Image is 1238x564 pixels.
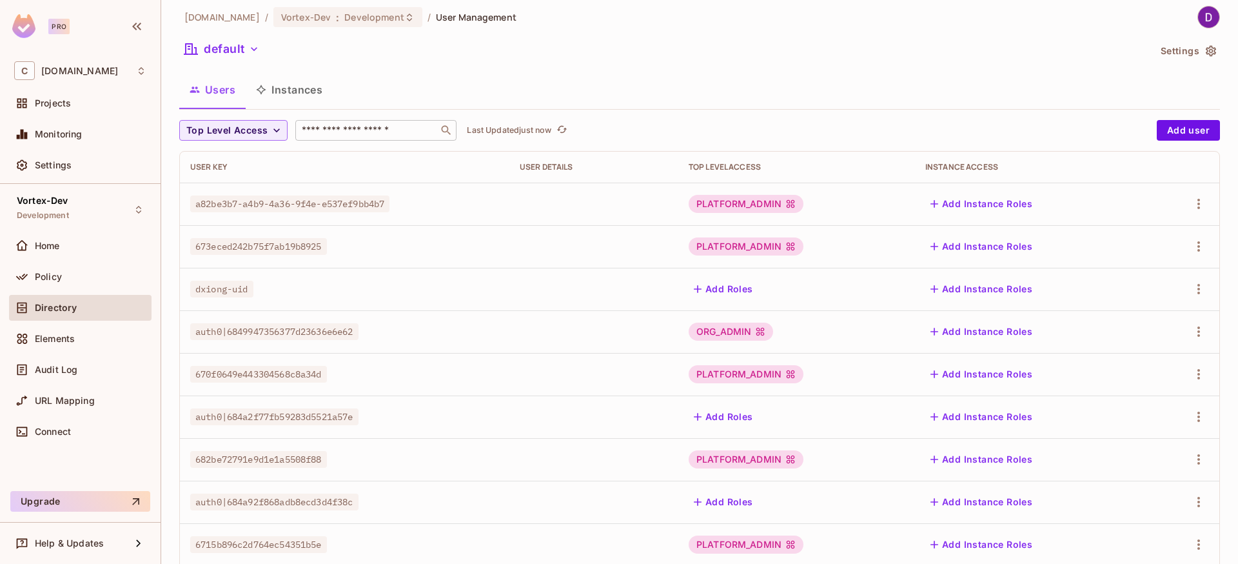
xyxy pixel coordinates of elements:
[35,129,83,139] span: Monitoring
[190,536,327,553] span: 6715b896c2d764ec54351b5e
[35,334,75,344] span: Elements
[925,194,1037,214] button: Add Instance Roles
[179,39,264,59] button: default
[35,396,95,406] span: URL Mapping
[265,11,268,23] li: /
[1157,120,1220,141] button: Add user
[556,124,567,137] span: refresh
[925,279,1037,299] button: Add Instance Roles
[925,162,1137,172] div: Instance Access
[689,162,905,172] div: Top Level Access
[689,407,758,427] button: Add Roles
[925,364,1037,385] button: Add Instance Roles
[48,19,70,34] div: Pro
[35,303,77,313] span: Directory
[1155,41,1220,61] button: Settings
[14,61,35,80] span: C
[179,120,288,141] button: Top Level Access
[689,323,773,341] div: ORG_ADMIN
[35,98,71,108] span: Projects
[190,494,359,510] span: auth0|684a92f868adb8ecd3d4f38c
[925,321,1037,342] button: Add Instance Roles
[190,408,359,425] span: auth0|684a2f77fb59283d5521a57e
[17,210,69,221] span: Development
[344,11,404,23] span: Development
[35,365,77,375] span: Audit Log
[17,196,68,206] span: Vortex-Dev
[551,123,569,138] span: Click to refresh data
[186,123,268,139] span: Top Level Access
[436,11,516,23] span: User Management
[925,407,1037,427] button: Add Instance Roles
[35,538,104,549] span: Help & Updates
[925,534,1037,555] button: Add Instance Roles
[190,196,389,212] span: a82be3b7-a4b9-4a36-9f4e-e537ef9bb4b7
[335,12,340,23] span: :
[689,195,803,213] div: PLATFORM_ADMIN
[520,162,668,172] div: User Details
[190,238,327,255] span: 673eced242b75f7ab19b8925
[246,74,333,106] button: Instances
[427,11,431,23] li: /
[190,281,253,297] span: dxiong-uid
[41,66,118,76] span: Workspace: consoleconnect.com
[35,272,62,282] span: Policy
[689,279,758,299] button: Add Roles
[467,125,551,136] p: Last Updated just now
[190,323,359,340] span: auth0|6849947356377d23636e6e62
[12,14,35,38] img: SReyMgAAAABJRU5ErkJggg==
[689,365,803,383] div: PLATFORM_ADMIN
[35,160,72,170] span: Settings
[179,74,246,106] button: Users
[190,366,327,383] span: 670f0649e443304568c8a34d
[281,11,331,23] span: Vortex-Dev
[689,450,803,468] div: PLATFORM_ADMIN
[689,237,803,256] div: PLATFORM_ADMIN
[190,162,499,172] div: User Key
[925,236,1037,257] button: Add Instance Roles
[190,451,327,468] span: 682be72791e9d1e1a5508f88
[689,536,803,554] div: PLATFORM_ADMIN
[925,449,1037,470] button: Add Instance Roles
[35,241,60,251] span: Home
[554,123,569,138] button: refresh
[689,492,758,512] button: Add Roles
[184,11,260,23] span: the active workspace
[10,491,150,512] button: Upgrade
[925,492,1037,512] button: Add Instance Roles
[1198,6,1219,28] img: Dave Xiong
[35,427,71,437] span: Connect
